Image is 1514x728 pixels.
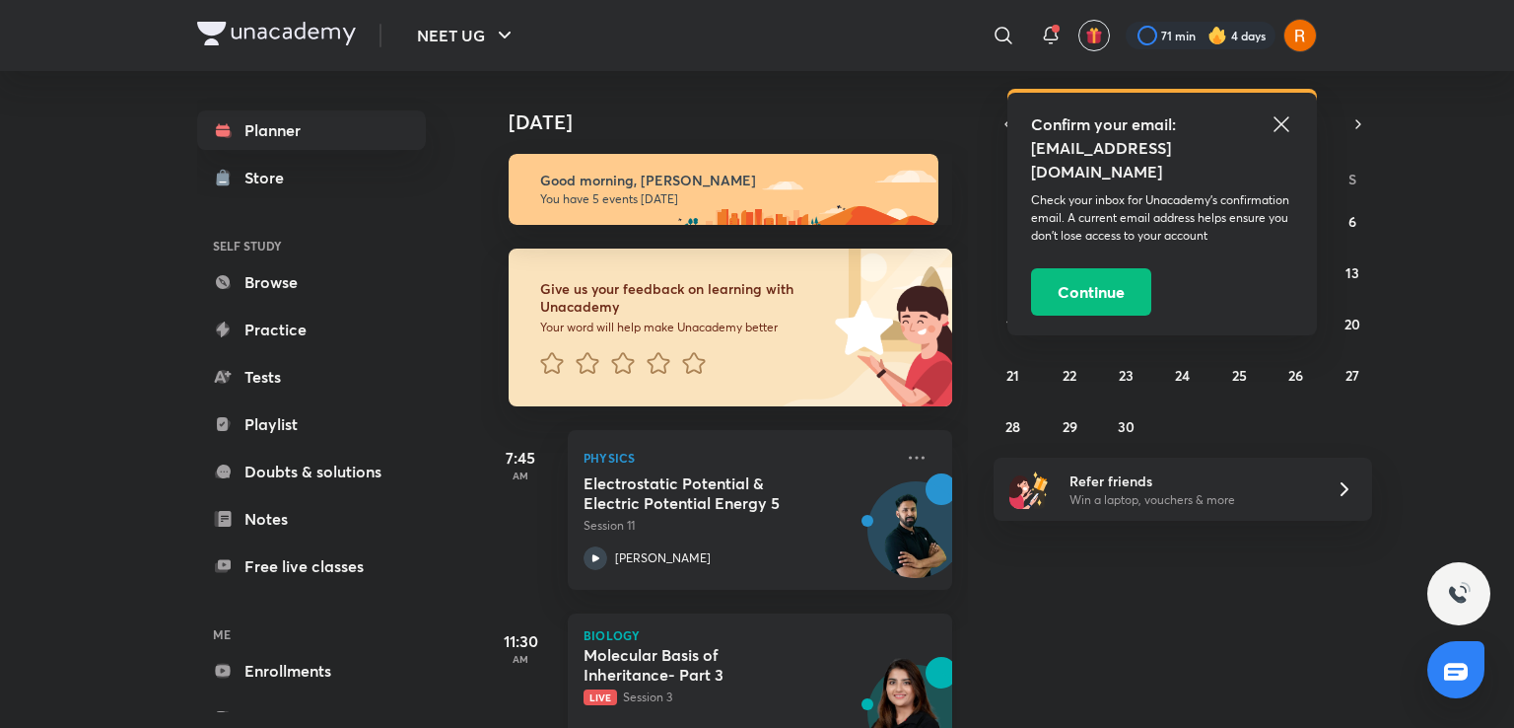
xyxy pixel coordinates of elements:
[1337,359,1368,391] button: September 27, 2025
[540,280,828,316] h6: Give us your feedback on learning with Unacademy
[1063,417,1077,436] abbr: September 29, 2025
[1118,417,1135,436] abbr: September 30, 2025
[481,446,560,470] h5: 7:45
[509,154,938,225] img: morning
[197,618,426,651] h6: ME
[1207,26,1227,45] img: streak
[1348,170,1356,188] abbr: Saturday
[197,110,426,150] a: Planner
[481,629,560,653] h5: 11:30
[1119,366,1134,385] abbr: September 23, 2025
[1345,366,1359,385] abbr: September 27, 2025
[1063,366,1076,385] abbr: September 22, 2025
[1280,359,1312,391] button: September 26, 2025
[1031,136,1293,183] h5: [EMAIL_ADDRESS][DOMAIN_NAME]
[1348,212,1356,231] abbr: September 6, 2025
[1337,256,1368,288] button: September 13, 2025
[1111,410,1142,442] button: September 30, 2025
[1337,308,1368,339] button: September 20, 2025
[197,22,356,45] img: Company Logo
[584,689,893,706] p: Session 3
[509,110,972,134] h4: [DATE]
[481,470,560,481] p: AM
[1345,263,1359,282] abbr: September 13, 2025
[1344,315,1360,333] abbr: September 20, 2025
[1167,359,1199,391] button: September 24, 2025
[1288,366,1303,385] abbr: September 26, 2025
[197,452,426,491] a: Doubts & solutions
[868,492,963,587] img: Avatar
[1111,359,1142,391] button: September 23, 2025
[1283,19,1317,52] img: Aliya Fatima
[540,320,828,335] p: Your word will help make Unacademy better
[1337,205,1368,237] button: September 6, 2025
[197,22,356,50] a: Company Logo
[1005,417,1020,436] abbr: September 28, 2025
[1232,366,1247,385] abbr: September 25, 2025
[197,310,426,349] a: Practice
[1223,359,1255,391] button: September 25, 2025
[1078,20,1110,51] button: avatar
[197,357,426,397] a: Tests
[1006,315,1020,333] abbr: September 14, 2025
[244,166,296,189] div: Store
[584,517,893,535] p: Session 11
[197,651,426,691] a: Enrollments
[1031,191,1293,245] p: Check your inbox for Unacademy’s confirmation email. A current email address helps ensure you don...
[1054,359,1085,391] button: September 22, 2025
[197,499,426,539] a: Notes
[1069,471,1312,491] h6: Refer friends
[1006,366,1019,385] abbr: September 21, 2025
[584,645,829,685] h5: Molecular Basis of Inheritance- Part 3
[584,690,617,705] span: Live
[1085,27,1103,44] img: avatar
[998,410,1029,442] button: September 28, 2025
[584,473,829,513] h5: Electrostatic Potential & Electric Potential Energy 5
[197,404,426,444] a: Playlist
[768,249,952,406] img: feedback_image
[584,446,893,470] p: Physics
[540,172,921,189] h6: Good morning, [PERSON_NAME]
[197,262,426,302] a: Browse
[540,191,921,207] p: You have 5 events [DATE]
[584,629,936,641] p: Biology
[998,359,1029,391] button: September 21, 2025
[197,158,426,197] a: Store
[1447,582,1471,606] img: ttu
[1031,112,1293,136] h5: Confirm your email:
[197,546,426,586] a: Free live classes
[481,653,560,665] p: AM
[998,256,1029,288] button: September 7, 2025
[615,549,711,567] p: [PERSON_NAME]
[197,229,426,262] h6: SELF STUDY
[1069,491,1312,509] p: Win a laptop, vouchers & more
[1054,410,1085,442] button: September 29, 2025
[998,308,1029,339] button: September 14, 2025
[1031,268,1151,316] button: Continue
[405,16,528,55] button: NEET UG
[1175,366,1190,385] abbr: September 24, 2025
[1009,470,1049,509] img: referral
